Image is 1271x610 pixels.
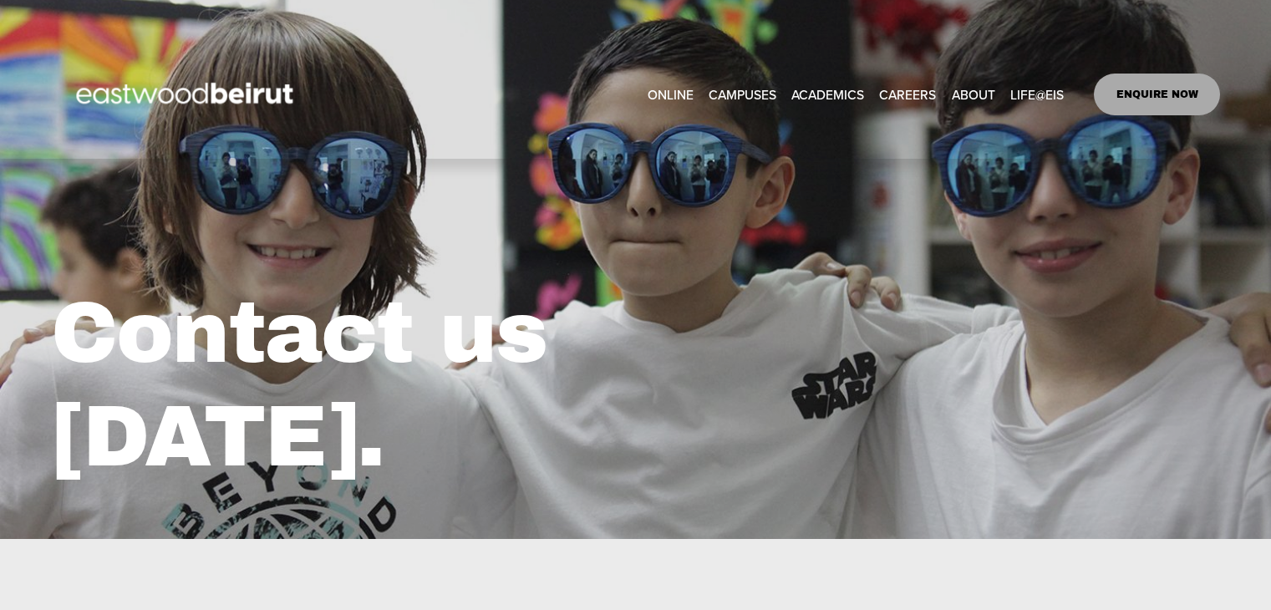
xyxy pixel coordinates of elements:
[791,81,864,107] a: folder dropdown
[648,81,694,107] a: ONLINE
[952,81,995,107] a: folder dropdown
[879,81,936,107] a: CAREERS
[952,83,995,106] span: ABOUT
[709,83,776,106] span: CAMPUSES
[51,52,323,137] img: EastwoodIS Global Site
[1010,83,1064,106] span: LIFE@EIS
[1094,74,1220,115] a: ENQUIRE NOW
[791,83,864,106] span: ACADEMICS
[709,81,776,107] a: folder dropdown
[1010,81,1064,107] a: folder dropdown
[51,282,926,489] h1: Contact us [DATE].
